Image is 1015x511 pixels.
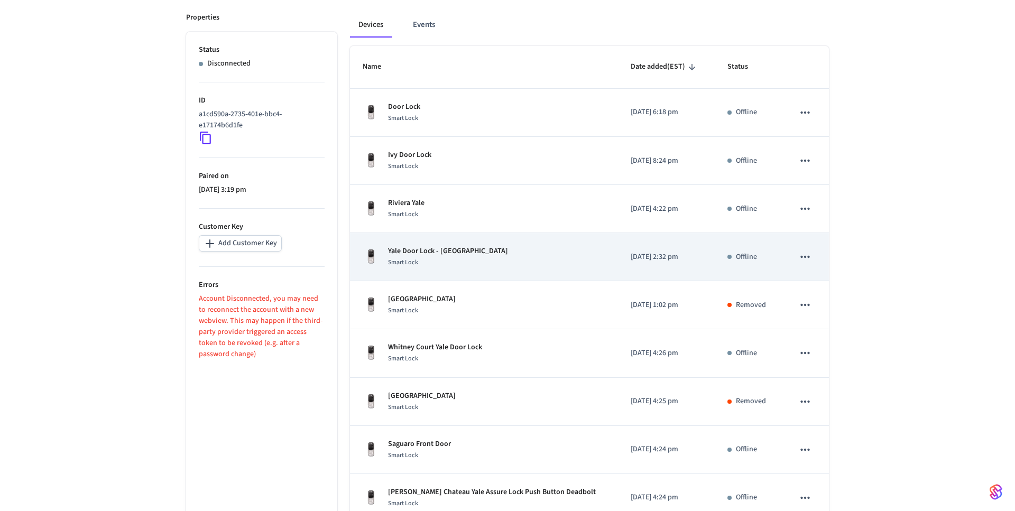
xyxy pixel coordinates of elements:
[388,114,418,123] span: Smart Lock
[727,59,762,75] span: Status
[388,150,431,161] p: Ivy Door Lock
[736,492,757,503] p: Offline
[350,12,829,38] div: connected account tabs
[199,293,325,360] p: Account Disconnected, you may need to reconnect the account with a new webview. This may happen i...
[388,294,456,305] p: [GEOGRAPHIC_DATA]
[363,152,380,169] img: Yale Assure Touchscreen Wifi Smart Lock, Satin Nickel, Front
[736,348,757,359] p: Offline
[388,499,418,508] span: Smart Lock
[388,101,420,113] p: Door Lock
[363,296,380,313] img: Yale Assure Touchscreen Wifi Smart Lock, Satin Nickel, Front
[199,184,325,196] p: [DATE] 3:19 pm
[990,484,1002,500] img: SeamLogoGradient.69752ec5.svg
[631,396,702,407] p: [DATE] 4:25 pm
[631,492,702,503] p: [DATE] 4:24 pm
[736,155,757,166] p: Offline
[736,444,757,455] p: Offline
[363,393,380,410] img: Yale Assure Touchscreen Wifi Smart Lock, Satin Nickel, Front
[388,198,425,209] p: Riviera Yale
[388,162,418,171] span: Smart Lock
[736,252,757,263] p: Offline
[207,58,251,69] p: Disconnected
[631,300,702,311] p: [DATE] 1:02 pm
[363,489,380,506] img: Yale Assure Touchscreen Wifi Smart Lock, Satin Nickel, Front
[199,171,325,182] p: Paired on
[388,306,418,315] span: Smart Lock
[631,155,702,166] p: [DATE] 8:24 pm
[404,12,444,38] button: Events
[363,345,380,361] img: Yale Assure Touchscreen Wifi Smart Lock, Satin Nickel, Front
[199,44,325,55] p: Status
[363,104,380,121] img: Yale Assure Touchscreen Wifi Smart Lock, Satin Nickel, Front
[363,248,380,265] img: Yale Assure Touchscreen Wifi Smart Lock, Satin Nickel, Front
[736,300,766,311] p: Removed
[388,451,418,460] span: Smart Lock
[388,391,456,402] p: [GEOGRAPHIC_DATA]
[736,396,766,407] p: Removed
[363,200,380,217] img: Yale Assure Touchscreen Wifi Smart Lock, Satin Nickel, Front
[363,59,395,75] span: Name
[388,439,451,450] p: Saguaro Front Door
[199,235,282,252] button: Add Customer Key
[388,354,418,363] span: Smart Lock
[388,342,482,353] p: Whitney Court Yale Door Lock
[388,210,418,219] span: Smart Lock
[363,441,380,458] img: Yale Assure Touchscreen Wifi Smart Lock, Satin Nickel, Front
[736,107,757,118] p: Offline
[631,252,702,263] p: [DATE] 2:32 pm
[388,403,418,412] span: Smart Lock
[350,12,392,38] button: Devices
[388,246,508,257] p: Yale Door Lock - [GEOGRAPHIC_DATA]
[388,258,418,267] span: Smart Lock
[631,59,699,75] span: Date added(EST)
[186,12,219,23] p: Properties
[388,487,596,498] p: [PERSON_NAME] Chateau Yale Assure Lock Push Button Deadbolt
[631,348,702,359] p: [DATE] 4:26 pm
[736,203,757,215] p: Offline
[199,280,325,291] p: Errors
[199,109,320,131] p: a1cd590a-2735-401e-bbc4-e17174b6d1fe
[631,203,702,215] p: [DATE] 4:22 pm
[631,107,702,118] p: [DATE] 6:18 pm
[199,95,325,106] p: ID
[631,444,702,455] p: [DATE] 4:24 pm
[199,221,325,233] p: Customer Key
